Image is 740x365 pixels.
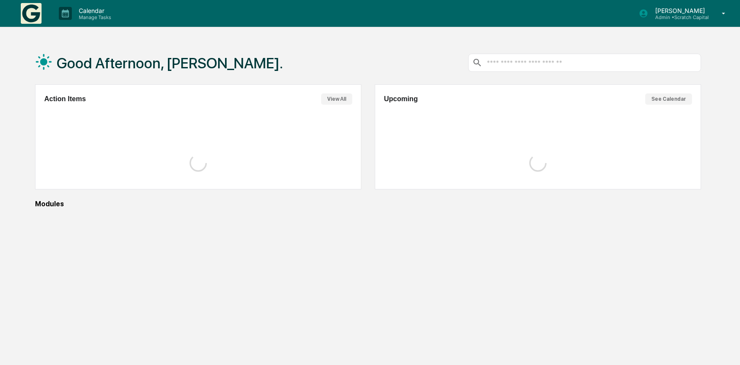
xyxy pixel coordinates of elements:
[72,7,116,14] p: Calendar
[44,95,86,103] h2: Action Items
[321,93,352,105] button: View All
[384,95,418,103] h2: Upcoming
[645,93,692,105] button: See Calendar
[35,200,701,208] div: Modules
[57,54,283,72] h1: Good Afternoon, [PERSON_NAME].
[21,3,42,24] img: logo
[72,14,116,20] p: Manage Tasks
[648,14,709,20] p: Admin • Scratch Capital
[648,7,709,14] p: [PERSON_NAME]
